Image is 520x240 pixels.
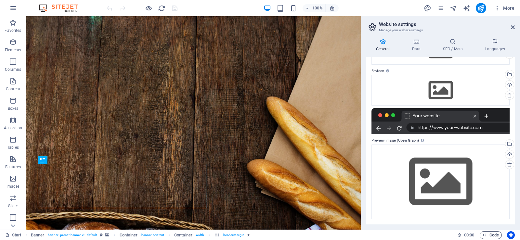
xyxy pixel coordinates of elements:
span: . banner-content [140,231,164,239]
span: . headermargin [222,231,244,239]
p: Elements [5,47,21,53]
label: Preview Image (Open Graph) [371,137,510,145]
div: Select files from the file manager, stock photos, or upload file(s) [371,75,510,106]
i: Publish [477,5,485,12]
h6: 100% [312,4,323,12]
span: : [469,233,470,237]
p: Favorites [5,28,21,33]
p: Images [6,184,20,189]
p: Tables [7,145,19,150]
button: Click here to leave preview mode and continue editing [145,4,152,12]
div: Select files from the file manager, stock photos, or upload file(s) [371,145,510,219]
button: navigator [450,4,458,12]
button: pages [437,4,445,12]
i: On resize automatically adjust zoom level to fit chosen device. [329,5,335,11]
nav: breadcrumb [31,231,250,239]
button: design [424,4,432,12]
span: Click to select. Double-click to edit [120,231,138,239]
h4: SEO / Meta [433,38,475,52]
span: Click to select. Double-click to edit [214,231,220,239]
button: text_generator [463,4,471,12]
p: Accordion [4,125,22,131]
h4: General [366,38,402,52]
p: Slider [8,203,18,208]
i: Pages (Ctrl+Alt+S) [437,5,444,12]
h3: Manage your website settings [379,27,502,33]
h6: Session time [457,231,474,239]
i: This element is a customizable preset [100,233,103,237]
i: Navigator [450,5,457,12]
h2: Website settings [379,21,515,27]
button: Code [480,231,502,239]
i: This element contains a background [105,233,109,237]
span: . banner .preset-banner-v3-default [47,231,97,239]
span: Code [483,231,499,239]
img: Editor Logo [37,4,86,12]
span: More [494,5,514,11]
span: Click to select. Double-click to edit [174,231,192,239]
button: publish [476,3,486,13]
i: Element contains an animation [247,233,250,237]
i: Design (Ctrl+Alt+Y) [424,5,431,12]
span: 00 00 [464,231,474,239]
label: Favicon [371,67,510,75]
p: Boxes [8,106,19,111]
p: Columns [5,67,21,72]
button: More [491,3,517,13]
button: reload [158,4,165,12]
i: AI Writer [463,5,470,12]
button: 100% [303,4,326,12]
span: Click to select. Double-click to edit [31,231,45,239]
h4: Data [402,38,433,52]
a: Click to cancel selection. Double-click to open Pages [5,231,21,239]
p: Content [6,86,20,92]
h4: Languages [475,38,515,52]
button: Usercentrics [507,231,515,239]
span: . width [195,231,204,239]
p: Features [5,164,21,170]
